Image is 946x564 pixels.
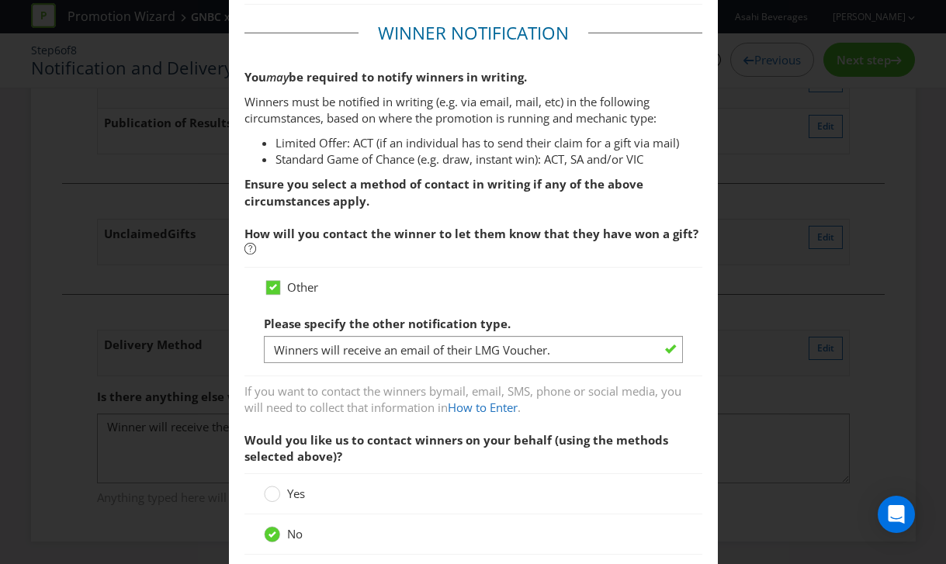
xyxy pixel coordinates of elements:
span: Other [287,279,318,295]
span: be required to notify winners in writing. [289,69,527,85]
strong: Ensure you select a method of contact in writing if any of the above circumstances apply. [244,176,643,208]
span: , you will need to collect that information in [244,383,681,415]
span: Yes [287,486,305,501]
span: Would you like us to contact winners on your behalf (using the methods selected above)? [244,432,668,464]
span: mail, email, SMS, phone or social media [442,383,655,399]
span: How will you contact the winner to let them know that they have won a gift? [244,226,698,241]
p: Winners must be notified in writing (e.g. via email, mail, etc) in the following circumstances, b... [244,94,702,127]
li: Standard Game of Chance (e.g. draw, instant win): ACT, SA and/or VIC [275,151,702,168]
span: You [244,69,266,85]
legend: Winner Notification [359,21,588,46]
em: may [266,69,289,85]
div: Open Intercom Messenger [878,496,915,533]
a: How to Enter [448,400,518,415]
span: If you want to contact the winners by [244,383,442,399]
span: No [287,526,303,542]
li: Limited Offer: ACT (if an individual has to send their claim for a gift via mail) [275,135,702,151]
span: . [518,400,521,415]
span: Please specify the other notification type. [264,316,511,331]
